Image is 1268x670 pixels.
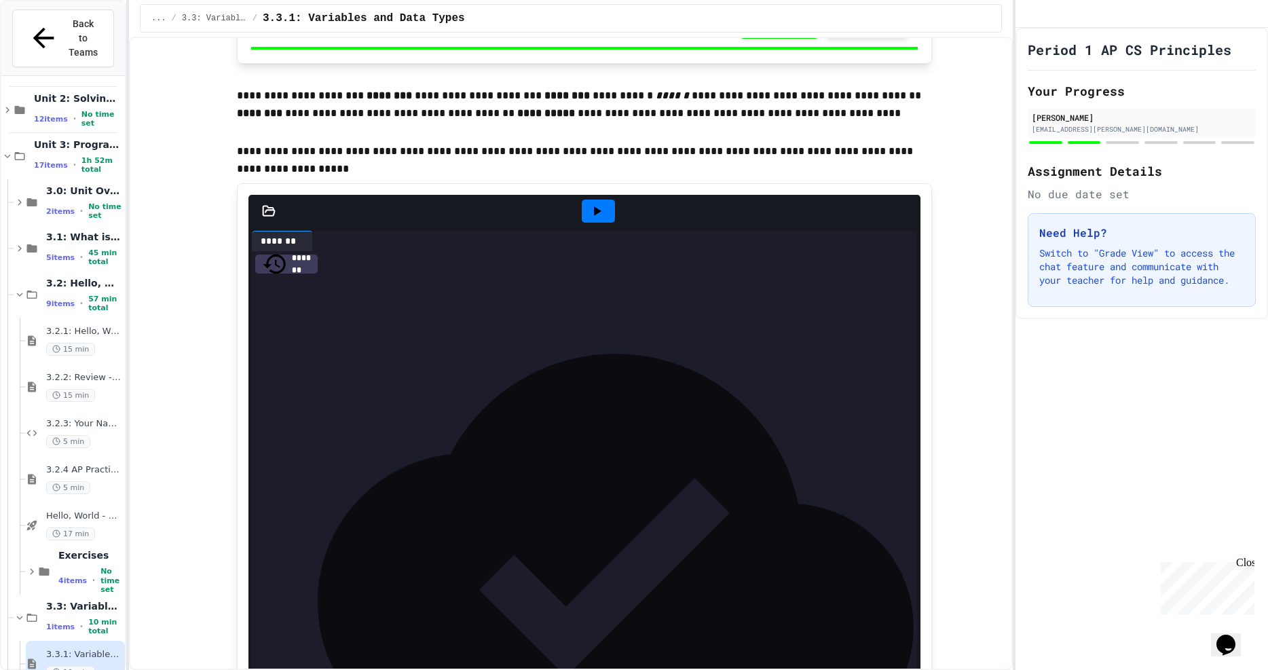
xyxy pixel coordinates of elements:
[151,13,166,24] span: ...
[58,576,87,585] span: 4 items
[1028,162,1256,181] h2: Assignment Details
[81,110,122,128] span: No time set
[34,115,68,124] span: 12 items
[1032,124,1252,134] div: [EMAIL_ADDRESS][PERSON_NAME][DOMAIN_NAME]
[88,248,122,266] span: 45 min total
[67,17,99,60] span: Back to Teams
[34,92,122,105] span: Unit 2: Solving Problems in Computer Science
[46,527,95,540] span: 17 min
[263,10,465,26] span: 3.3.1: Variables and Data Types
[92,575,95,586] span: •
[34,161,68,170] span: 17 items
[5,5,94,86] div: Chat with us now!Close
[253,13,257,24] span: /
[88,202,122,220] span: No time set
[46,299,75,308] span: 9 items
[12,10,114,67] button: Back to Teams
[80,621,83,632] span: •
[80,252,83,263] span: •
[46,253,75,262] span: 5 items
[1032,111,1252,124] div: [PERSON_NAME]
[81,156,122,174] span: 1h 52m total
[1028,81,1256,100] h2: Your Progress
[46,185,122,197] span: 3.0: Unit Overview
[172,13,176,24] span: /
[1155,557,1254,614] iframe: chat widget
[182,13,247,24] span: 3.3: Variables and Data Types
[1039,225,1244,241] h3: Need Help?
[88,295,122,312] span: 57 min total
[1039,246,1244,287] p: Switch to "Grade View" to access the chat feature and communicate with your teacher for help and ...
[88,618,122,635] span: 10 min total
[46,231,122,243] span: 3.1: What is Code?
[46,277,122,289] span: 3.2: Hello, World!
[80,206,83,217] span: •
[46,464,122,476] span: 3.2.4 AP Practice - the DISPLAY Procedure
[46,207,75,216] span: 2 items
[73,113,76,124] span: •
[1028,186,1256,202] div: No due date set
[46,326,122,337] span: 3.2.1: Hello, World!
[46,622,75,631] span: 1 items
[46,481,90,494] span: 5 min
[46,372,122,384] span: 3.2.2: Review - Hello, World!
[80,298,83,309] span: •
[1211,616,1254,656] iframe: chat widget
[46,600,122,612] span: 3.3: Variables and Data Types
[46,649,122,660] span: 3.3.1: Variables and Data Types
[46,435,90,448] span: 5 min
[46,418,122,430] span: 3.2.3: Your Name and Favorite Movie
[46,343,95,356] span: 15 min
[73,160,76,170] span: •
[34,138,122,151] span: Unit 3: Programming with Python
[46,510,122,522] span: Hello, World - Quiz
[1028,40,1231,59] h1: Period 1 AP CS Principles
[100,567,122,594] span: No time set
[46,389,95,402] span: 15 min
[58,549,122,561] span: Exercises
